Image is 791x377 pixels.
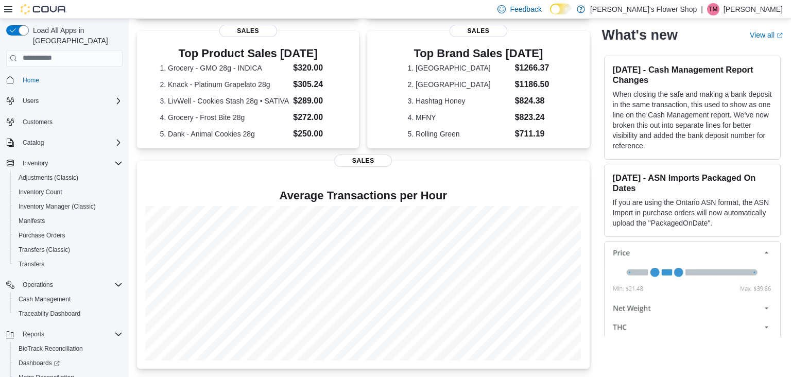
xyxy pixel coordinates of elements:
span: Transfers (Classic) [14,244,123,256]
span: Home [19,74,123,87]
button: Operations [19,279,57,291]
button: Traceabilty Dashboard [10,306,127,321]
span: Sales [334,155,392,167]
a: Purchase Orders [14,229,70,242]
button: Cash Management [10,292,127,306]
a: Transfers (Classic) [14,244,74,256]
button: Catalog [19,136,48,149]
span: Home [23,76,39,84]
a: Home [19,74,43,87]
span: Transfers [14,258,123,270]
a: Cash Management [14,293,75,305]
a: Inventory Manager (Classic) [14,200,100,213]
span: Transfers (Classic) [19,246,70,254]
span: Reports [23,330,44,338]
span: Load All Apps in [GEOGRAPHIC_DATA] [29,25,123,46]
a: BioTrack Reconciliation [14,342,87,355]
a: Dashboards [10,356,127,370]
dt: 2. Knack - Platinum Grapelato 28g [160,79,289,90]
dd: $289.00 [293,95,336,107]
span: Catalog [19,136,123,149]
span: Cash Management [19,295,71,303]
button: Reports [19,328,48,340]
span: Inventory Count [19,188,62,196]
h3: [DATE] - Cash Management Report Changes [613,64,772,85]
button: Users [19,95,43,107]
a: Dashboards [14,357,64,369]
span: Purchase Orders [19,231,65,239]
button: Purchase Orders [10,228,127,243]
span: Adjustments (Classic) [19,174,78,182]
button: Manifests [10,214,127,228]
a: Customers [19,116,57,128]
button: BioTrack Reconciliation [10,341,127,356]
dt: 5. Rolling Green [407,129,510,139]
a: Inventory Count [14,186,66,198]
span: Sales [219,25,277,37]
dt: 3. LivWell - Cookies Stash 28g • SATIVA [160,96,289,106]
div: Thomas Morse [707,3,719,15]
dt: 1. Grocery - GMO 28g - INDICA [160,63,289,73]
span: Customers [19,115,123,128]
button: Adjustments (Classic) [10,170,127,185]
dd: $272.00 [293,111,336,124]
span: Operations [19,279,123,291]
span: Purchase Orders [14,229,123,242]
dt: 3. Hashtag Honey [407,96,510,106]
a: Transfers [14,258,48,270]
span: Inventory Manager (Classic) [19,202,96,211]
button: Operations [2,278,127,292]
svg: External link [777,32,783,39]
span: Inventory [23,159,48,167]
span: Dashboards [14,357,123,369]
button: Users [2,94,127,108]
span: Operations [23,281,53,289]
span: Inventory Manager (Classic) [14,200,123,213]
button: Reports [2,327,127,341]
span: Feedback [510,4,541,14]
span: BioTrack Reconciliation [14,342,123,355]
dd: $320.00 [293,62,336,74]
button: Home [2,73,127,88]
span: Inventory Count [14,186,123,198]
a: Traceabilty Dashboard [14,307,84,320]
button: Inventory [19,157,52,169]
p: If you are using the Ontario ASN format, the ASN Import in purchase orders will now automatically... [613,197,772,228]
dd: $711.19 [515,128,549,140]
h3: Top Product Sales [DATE] [160,47,336,60]
button: Transfers (Classic) [10,243,127,257]
span: Users [23,97,39,105]
span: Users [19,95,123,107]
span: Manifests [14,215,123,227]
dd: $1186.50 [515,78,549,91]
button: Catalog [2,135,127,150]
button: Inventory Count [10,185,127,199]
span: Traceabilty Dashboard [19,310,80,318]
dd: $250.00 [293,128,336,140]
button: Inventory Manager (Classic) [10,199,127,214]
span: Traceabilty Dashboard [14,307,123,320]
p: | [701,3,703,15]
h3: [DATE] - ASN Imports Packaged On Dates [613,173,772,193]
dd: $824.38 [515,95,549,107]
dd: $823.24 [515,111,549,124]
p: When closing the safe and making a bank deposit in the same transaction, this used to show as one... [613,89,772,151]
span: Customers [23,118,53,126]
a: Adjustments (Classic) [14,172,82,184]
span: Reports [19,328,123,340]
span: Inventory [19,157,123,169]
h3: Top Brand Sales [DATE] [407,47,549,60]
dd: $305.24 [293,78,336,91]
span: Catalog [23,139,44,147]
button: Customers [2,114,127,129]
button: Inventory [2,156,127,170]
span: Sales [450,25,507,37]
dd: $1266.37 [515,62,549,74]
span: Dashboards [19,359,60,367]
input: Dark Mode [550,4,572,14]
span: Adjustments (Classic) [14,172,123,184]
a: View allExternal link [750,31,783,39]
span: Manifests [19,217,45,225]
img: Cova [21,4,67,14]
a: Manifests [14,215,49,227]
